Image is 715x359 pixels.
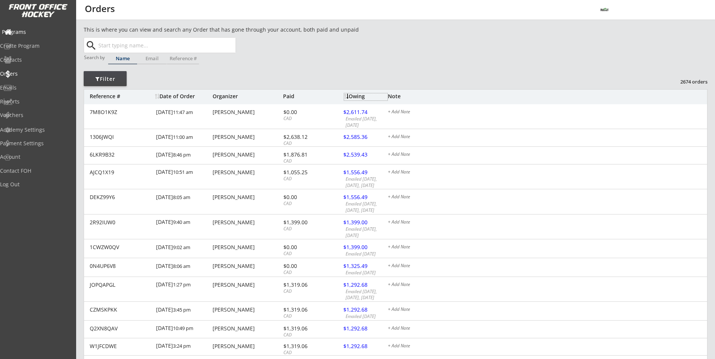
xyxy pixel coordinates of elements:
div: 2674 orders [668,78,707,85]
font: 1:27 pm [173,281,191,288]
div: 7M8O1K9Z [90,110,152,115]
div: CAD [283,176,324,182]
div: $1,399.00 [283,220,324,225]
div: Emailed [DATE], [DATE], [DATE] [346,201,386,214]
div: $1,292.68 [343,326,387,331]
div: [DATE] [156,277,211,294]
div: [PERSON_NAME] [213,245,281,250]
div: + Add Note [388,307,707,313]
div: [PERSON_NAME] [213,170,281,175]
div: CAD [283,116,324,122]
div: $2,539.43 [343,152,387,157]
div: $1,399.00 [343,245,387,250]
div: [PERSON_NAME] [213,134,281,140]
div: Emailed [DATE], [DATE], [DATE] [346,289,386,301]
div: $1,319.06 [283,282,324,288]
font: 9:02 am [173,244,190,251]
div: [DATE] [156,338,211,355]
div: $0.00 [283,245,324,250]
div: [PERSON_NAME] [213,263,281,269]
div: [PERSON_NAME] [213,344,281,349]
div: + Add Note [388,170,707,176]
div: [PERSON_NAME] [213,307,281,312]
div: Programs [2,29,70,35]
div: Reference # [90,94,151,99]
div: CAD [283,158,324,164]
div: [DATE] [156,189,211,206]
div: JOPQAPGL [90,282,152,288]
div: $1,319.06 [283,326,324,331]
div: CAD [283,350,324,356]
div: + Add Note [388,344,707,350]
div: CZMSKPKK [90,307,152,312]
font: 8:05 am [173,194,190,201]
div: Owing [344,94,387,99]
div: + Add Note [388,152,707,158]
div: $2,611.74 [343,110,387,115]
div: CAD [283,226,324,232]
div: $1,556.49 [343,195,387,200]
div: $1,319.06 [283,307,324,312]
div: $0.00 [283,195,324,200]
div: 0N4UP6V8 [90,263,152,269]
div: CAD [283,140,324,147]
div: [PERSON_NAME] [213,110,281,115]
div: [PERSON_NAME] [213,326,281,331]
div: Emailed [DATE], [DATE] [346,116,386,129]
div: CAD [283,269,324,276]
font: 11:47 am [173,109,193,116]
div: Date of Order [155,94,211,99]
div: $2,638.12 [283,134,324,140]
div: $1,292.68 [343,344,387,349]
div: $1,055.25 [283,170,324,175]
div: Name [108,56,137,61]
div: CAD [283,288,324,295]
div: CAD [283,251,324,257]
div: $0.00 [283,110,324,115]
div: [DATE] [156,239,211,256]
div: $1,325.49 [343,263,387,269]
div: CAD [283,332,324,338]
div: + Add Note [388,110,707,116]
div: $2,585.36 [343,134,387,140]
font: 11:00 am [173,134,193,140]
div: [DATE] [156,129,211,146]
div: 1306JWQI [90,134,152,140]
button: search [85,40,97,52]
div: $1,292.68 [343,282,387,288]
div: Reference # [167,56,199,61]
div: Emailed [DATE], [DATE] [346,226,386,239]
div: Filter [84,75,127,83]
div: [PERSON_NAME] [213,282,281,288]
div: $0.00 [283,263,324,269]
font: 3:45 pm [173,306,191,313]
div: DEKZ99Y6 [90,195,152,200]
div: + Add Note [388,195,707,201]
font: 9:40 am [173,219,190,225]
div: 1CWZW0QV [90,245,152,250]
div: [DATE] [156,258,211,275]
div: [PERSON_NAME] [213,152,281,157]
div: CAD [283,201,324,207]
div: [DATE] [156,164,211,181]
div: Emailed [DATE] [346,313,386,320]
div: This is where you can view and search any Order that has gone through your account, both paid and... [84,26,402,33]
div: + Add Note [388,282,707,288]
font: 8:06 am [173,263,190,269]
font: 10:51 am [173,169,193,175]
font: 10:49 pm [173,325,193,332]
div: [DATE] [156,302,211,319]
div: $1,876.81 [283,152,324,157]
div: + Add Note [388,245,707,251]
div: 6LKR9B32 [90,152,152,157]
div: W1JFCDWE [90,344,152,349]
div: Email [138,56,167,61]
div: $1,292.68 [343,307,387,312]
input: Start typing name... [97,38,236,53]
div: + Add Note [388,326,707,332]
div: AJCQ1X19 [90,170,152,175]
div: + Add Note [388,134,707,140]
div: $1,556.49 [343,170,387,175]
div: Emailed [DATE] [346,251,386,257]
div: CAD [283,313,324,319]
